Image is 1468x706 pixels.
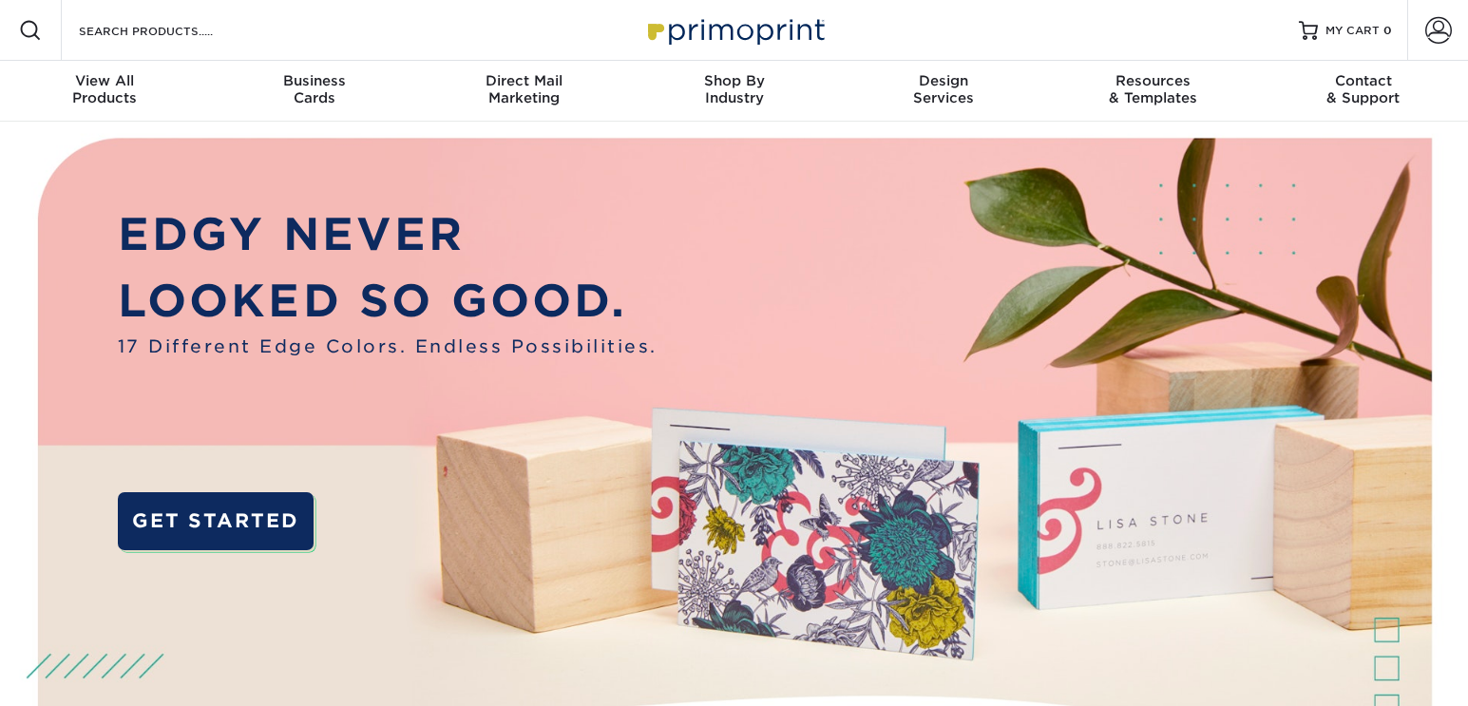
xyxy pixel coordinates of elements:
[629,72,839,89] span: Shop By
[77,19,262,42] input: SEARCH PRODUCTS.....
[419,61,629,122] a: Direct MailMarketing
[118,201,658,268] p: EDGY NEVER
[419,72,629,89] span: Direct Mail
[629,72,839,106] div: Industry
[629,61,839,122] a: Shop ByIndustry
[839,72,1049,106] div: Services
[1383,24,1392,37] span: 0
[839,72,1049,89] span: Design
[1258,72,1468,106] div: & Support
[1049,61,1259,122] a: Resources& Templates
[1325,23,1380,39] span: MY CART
[639,10,829,50] img: Primoprint
[118,334,658,360] span: 17 Different Edge Colors. Endless Possibilities.
[210,72,420,89] span: Business
[118,492,314,550] a: GET STARTED
[839,61,1049,122] a: DesignServices
[210,61,420,122] a: BusinessCards
[1258,72,1468,89] span: Contact
[1258,61,1468,122] a: Contact& Support
[118,268,658,334] p: LOOKED SO GOOD.
[1049,72,1259,106] div: & Templates
[419,72,629,106] div: Marketing
[1049,72,1259,89] span: Resources
[210,72,420,106] div: Cards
